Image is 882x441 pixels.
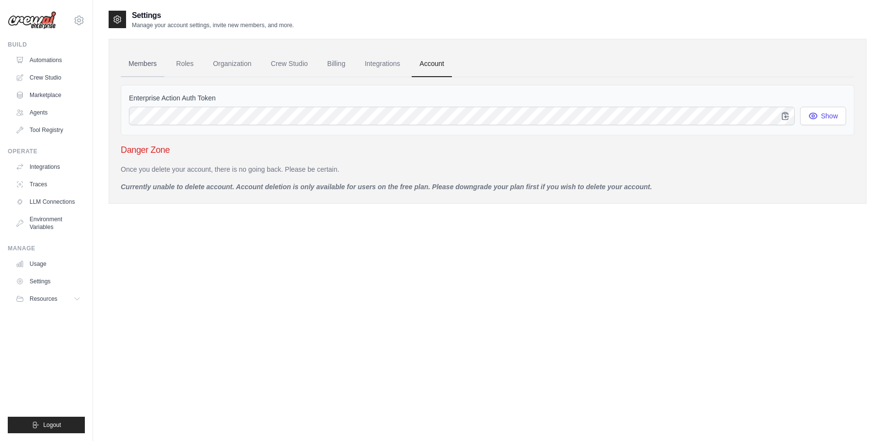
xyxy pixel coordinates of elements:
[8,245,85,252] div: Manage
[205,51,259,77] a: Organization
[800,107,846,125] button: Show
[12,87,85,103] a: Marketplace
[12,122,85,138] a: Tool Registry
[412,51,452,77] a: Account
[12,70,85,85] a: Crew Studio
[12,159,85,175] a: Integrations
[132,21,294,29] p: Manage your account settings, invite new members, and more.
[121,143,854,157] h3: Danger Zone
[30,295,57,303] span: Resources
[121,182,854,192] p: Currently unable to delete account. Account deletion is only available for users on the free plan...
[320,51,353,77] a: Billing
[12,274,85,289] a: Settings
[12,212,85,235] a: Environment Variables
[121,164,854,174] p: Once you delete your account, there is no going back. Please be certain.
[8,41,85,49] div: Build
[12,52,85,68] a: Automations
[168,51,201,77] a: Roles
[12,256,85,272] a: Usage
[121,51,164,77] a: Members
[129,93,846,103] label: Enterprise Action Auth Token
[357,51,408,77] a: Integrations
[12,105,85,120] a: Agents
[132,10,294,21] h2: Settings
[8,11,56,30] img: Logo
[12,177,85,192] a: Traces
[12,194,85,210] a: LLM Connections
[263,51,316,77] a: Crew Studio
[8,417,85,433] button: Logout
[8,147,85,155] div: Operate
[12,291,85,307] button: Resources
[43,421,61,429] span: Logout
